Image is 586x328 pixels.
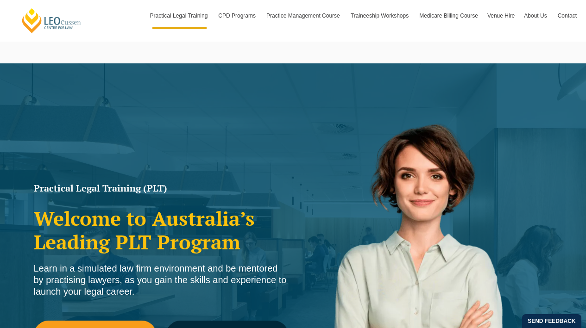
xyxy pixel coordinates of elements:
[524,266,563,305] iframe: LiveChat chat widget
[34,207,289,254] h2: Welcome to Australia’s Leading PLT Program
[346,2,415,29] a: Traineeship Workshops
[21,7,82,34] a: [PERSON_NAME] Centre for Law
[34,263,289,297] div: Learn in a simulated law firm environment and be mentored by practising lawyers, as you gain the ...
[553,2,581,29] a: Contact
[519,2,553,29] a: About Us
[214,2,262,29] a: CPD Programs
[145,2,214,29] a: Practical Legal Training
[34,184,289,193] h1: Practical Legal Training (PLT)
[483,2,519,29] a: Venue Hire
[262,2,346,29] a: Practice Management Course
[415,2,483,29] a: Medicare Billing Course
